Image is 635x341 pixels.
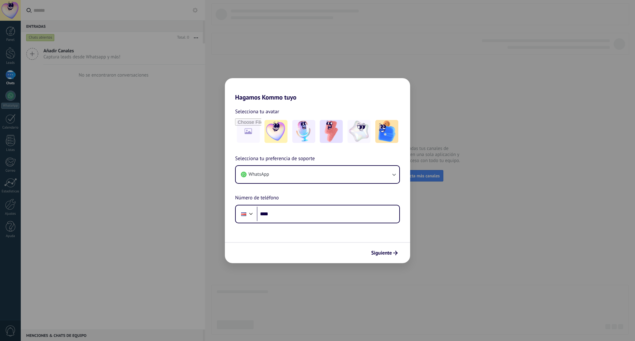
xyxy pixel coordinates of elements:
[371,251,392,255] span: Siguiente
[348,120,371,143] img: -4.jpeg
[236,166,399,183] button: WhatsApp
[368,248,401,258] button: Siguiente
[238,207,250,221] div: Costa Rica: + 506
[235,194,279,202] span: Número de teléfono
[225,78,410,101] h2: Hagamos Kommo tuyo
[249,171,269,178] span: WhatsApp
[320,120,343,143] img: -3.jpeg
[264,120,287,143] img: -1.jpeg
[292,120,315,143] img: -2.jpeg
[235,107,279,116] span: Selecciona tu avatar
[375,120,398,143] img: -5.jpeg
[235,155,315,163] span: Selecciona tu preferencia de soporte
